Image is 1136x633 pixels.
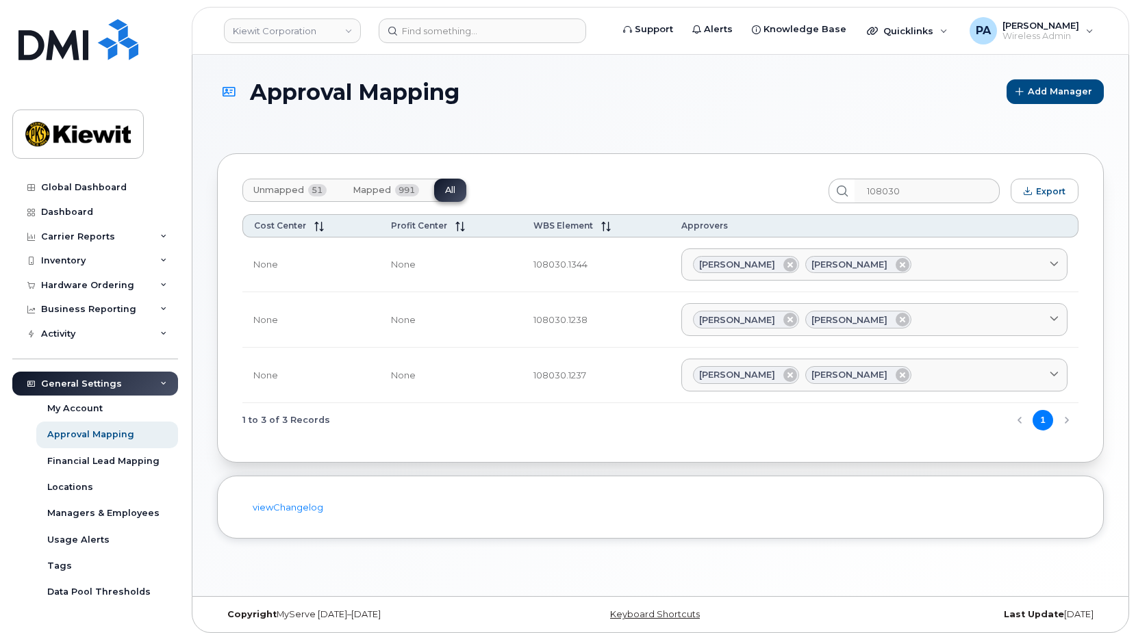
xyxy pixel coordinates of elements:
span: Cost Center [254,220,306,231]
span: Export [1036,186,1065,196]
span: [PERSON_NAME] [699,313,775,326]
button: Add Manager [1007,79,1104,104]
iframe: Messenger Launcher [1076,573,1126,623]
div: MyServe [DATE]–[DATE] [217,609,513,620]
td: None [380,237,522,293]
span: WBS Element [533,220,593,231]
button: Export [1011,179,1078,203]
span: [PERSON_NAME] [811,313,887,326]
span: 991 [395,184,419,196]
span: 51 [308,184,327,196]
span: [PERSON_NAME] [699,258,775,271]
span: Approval Mapping [250,80,459,104]
span: [PERSON_NAME] [699,368,775,381]
strong: Copyright [227,609,277,619]
td: None [380,292,522,348]
td: None [242,348,380,403]
a: viewChangelog [253,502,323,513]
span: Mapped [353,185,391,196]
a: [PERSON_NAME][PERSON_NAME] [681,248,1068,281]
td: 108030.1238 [522,292,670,348]
strong: Last Update [1004,609,1064,619]
span: 1 to 3 of 3 Records [242,410,330,430]
div: [DATE] [808,609,1104,620]
span: Add Manager [1028,85,1092,98]
button: Page 1 [1033,410,1053,430]
a: [PERSON_NAME][PERSON_NAME] [681,303,1068,336]
td: 108030.1237 [522,348,670,403]
td: None [380,348,522,403]
td: None [242,237,380,293]
span: Approvers [681,220,728,231]
span: Unmapped [253,185,304,196]
input: Search... [855,179,1000,203]
td: None [242,292,380,348]
td: 108030.1344 [522,237,670,293]
span: Profit Center [391,220,447,231]
a: Keyboard Shortcuts [610,609,700,619]
a: [PERSON_NAME][PERSON_NAME] [681,359,1068,391]
span: [PERSON_NAME] [811,258,887,271]
span: [PERSON_NAME] [811,368,887,381]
